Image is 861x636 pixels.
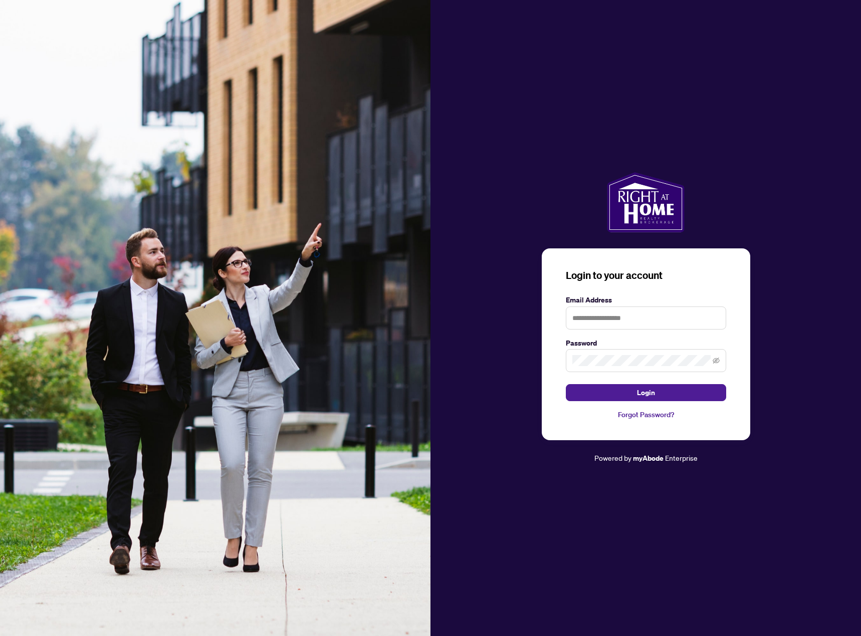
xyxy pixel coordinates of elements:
button: Login [566,384,726,401]
span: eye-invisible [713,357,720,364]
label: Password [566,338,726,349]
a: myAbode [633,453,664,464]
span: Powered by [594,453,631,462]
span: Enterprise [665,453,698,462]
span: Login [637,385,655,401]
h3: Login to your account [566,268,726,282]
label: Email Address [566,294,726,305]
img: ma-logo [607,172,685,232]
a: Forgot Password? [566,409,726,420]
